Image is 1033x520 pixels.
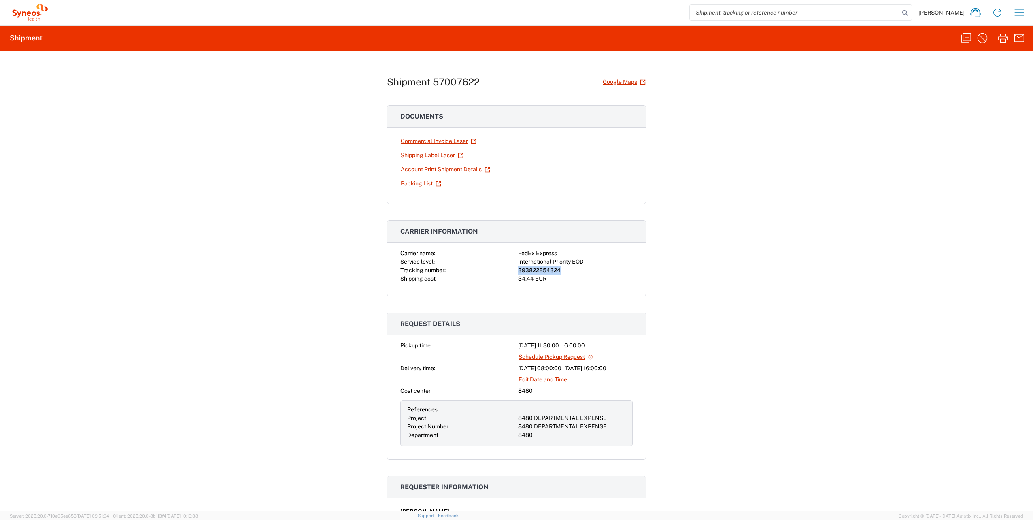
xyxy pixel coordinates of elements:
a: Feedback [438,513,459,518]
div: 34.44 EUR [518,275,633,283]
a: Commercial Invoice Laser [400,134,477,148]
h2: Shipment [10,33,43,43]
div: Department [407,431,515,439]
span: Cost center [400,388,431,394]
span: Shipping cost [400,275,436,282]
div: 8480 [518,431,626,439]
span: [PERSON_NAME] [918,9,965,16]
span: Service level: [400,258,435,265]
span: Delivery time: [400,365,435,371]
span: Documents [400,113,443,120]
div: 8480 DEPARTMENTAL EXPENSE [518,414,626,422]
span: [DATE] 09:51:04 [77,514,109,518]
a: Support [418,513,438,518]
span: Copyright © [DATE]-[DATE] Agistix Inc., All Rights Reserved [899,512,1023,520]
span: Pickup time: [400,342,432,349]
a: Packing List [400,177,442,191]
input: Shipment, tracking or reference number [690,5,899,20]
span: Request details [400,320,460,328]
a: Account Print Shipment Details [400,162,491,177]
span: References [407,406,438,413]
a: Google Maps [602,75,646,89]
a: Edit Date and Time [518,373,568,387]
div: Project Number [407,422,515,431]
a: Schedule Pickup Request [518,350,594,364]
span: Requester information [400,483,489,491]
div: FedEx Express [518,249,633,258]
span: [DATE] 10:16:38 [166,514,198,518]
div: 8480 [518,387,633,395]
div: Project [407,414,515,422]
h1: Shipment 57007622 [387,76,480,88]
div: 393822854324 [518,266,633,275]
span: Tracking number: [400,267,446,273]
span: Client: 2025.20.0-8b113f4 [113,514,198,518]
div: 8480 DEPARTMENTAL EXPENSE [518,422,626,431]
span: Server: 2025.20.0-710e05ee653 [10,514,109,518]
div: International Priority EOD [518,258,633,266]
div: [DATE] 08:00:00 - [DATE] 16:00:00 [518,364,633,373]
a: Shipping Label Laser [400,148,464,162]
div: [DATE] 11:30:00 - 16:00:00 [518,341,633,350]
span: Carrier name: [400,250,435,256]
span: [PERSON_NAME] [400,507,449,516]
span: Carrier information [400,228,478,235]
